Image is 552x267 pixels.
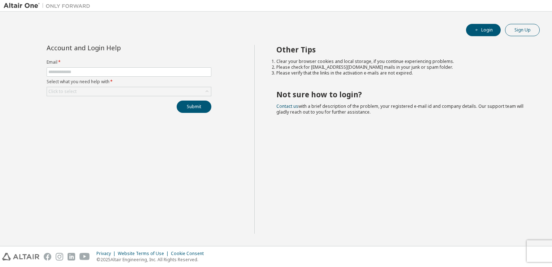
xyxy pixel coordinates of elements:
button: Login [466,24,501,36]
li: Please verify that the links in the activation e-mails are not expired. [276,70,527,76]
div: Click to select [48,89,77,94]
div: Cookie Consent [171,251,208,257]
img: youtube.svg [79,253,90,260]
h2: Not sure how to login? [276,90,527,99]
div: Account and Login Help [47,45,178,51]
button: Submit [177,101,211,113]
label: Select what you need help with [47,79,211,85]
p: © 2025 Altair Engineering, Inc. All Rights Reserved. [96,257,208,263]
button: Sign Up [505,24,540,36]
img: altair_logo.svg [2,253,39,260]
h2: Other Tips [276,45,527,54]
div: Click to select [47,87,211,96]
label: Email [47,59,211,65]
img: instagram.svg [56,253,63,260]
img: facebook.svg [44,253,51,260]
img: linkedin.svg [68,253,75,260]
span: with a brief description of the problem, your registered e-mail id and company details. Our suppo... [276,103,523,115]
div: Website Terms of Use [118,251,171,257]
a: Contact us [276,103,298,109]
li: Clear your browser cookies and local storage, if you continue experiencing problems. [276,59,527,64]
img: Altair One [4,2,94,9]
li: Please check for [EMAIL_ADDRESS][DOMAIN_NAME] mails in your junk or spam folder. [276,64,527,70]
div: Privacy [96,251,118,257]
